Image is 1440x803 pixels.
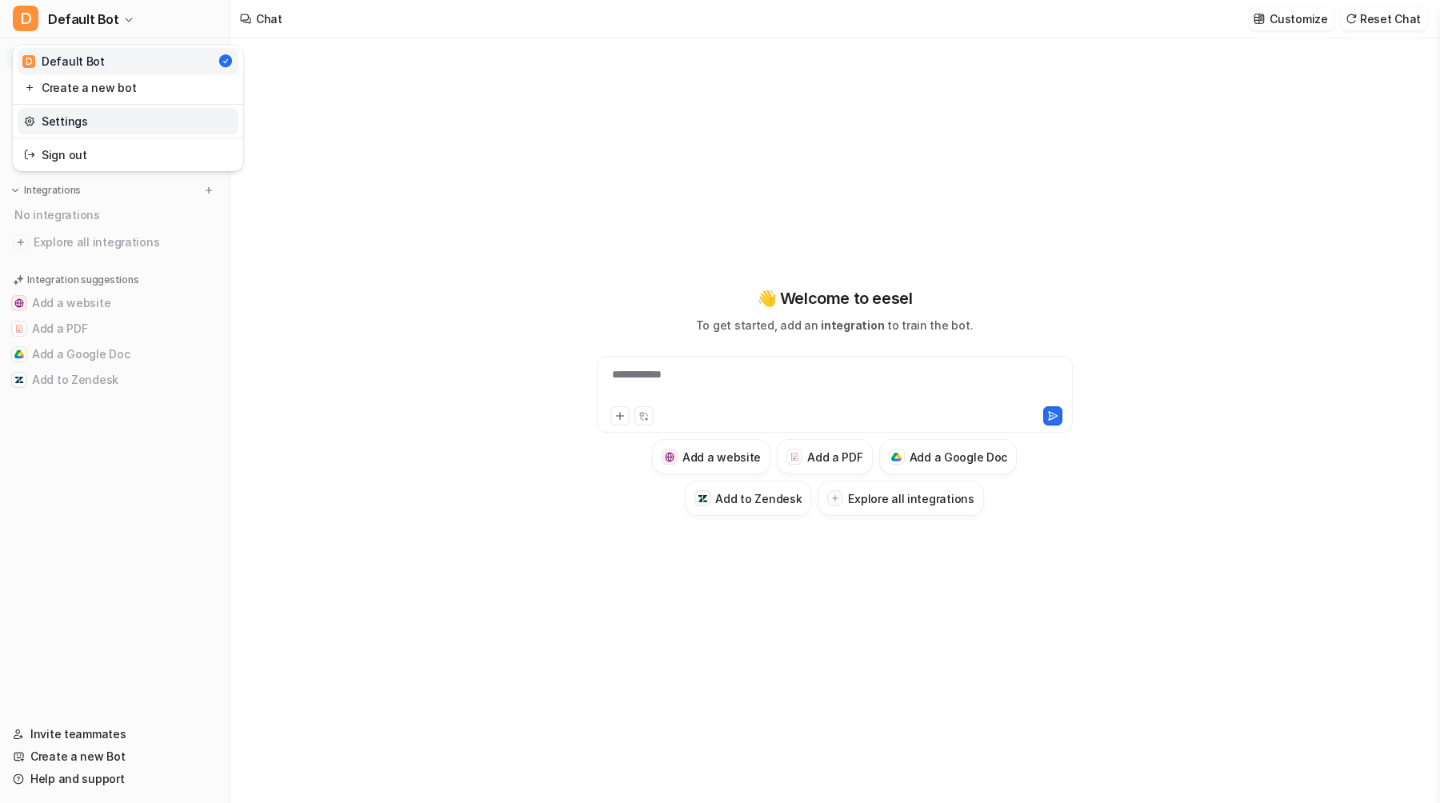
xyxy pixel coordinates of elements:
a: Settings [18,108,238,134]
img: reset [24,146,35,163]
div: Default Bot [22,53,105,70]
span: D [22,55,35,68]
a: Sign out [18,142,238,168]
img: reset [24,113,35,130]
span: Default Bot [48,8,119,30]
span: D [13,6,38,31]
div: DDefault Bot [13,45,243,171]
a: Create a new bot [18,74,238,101]
img: reset [24,79,35,96]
